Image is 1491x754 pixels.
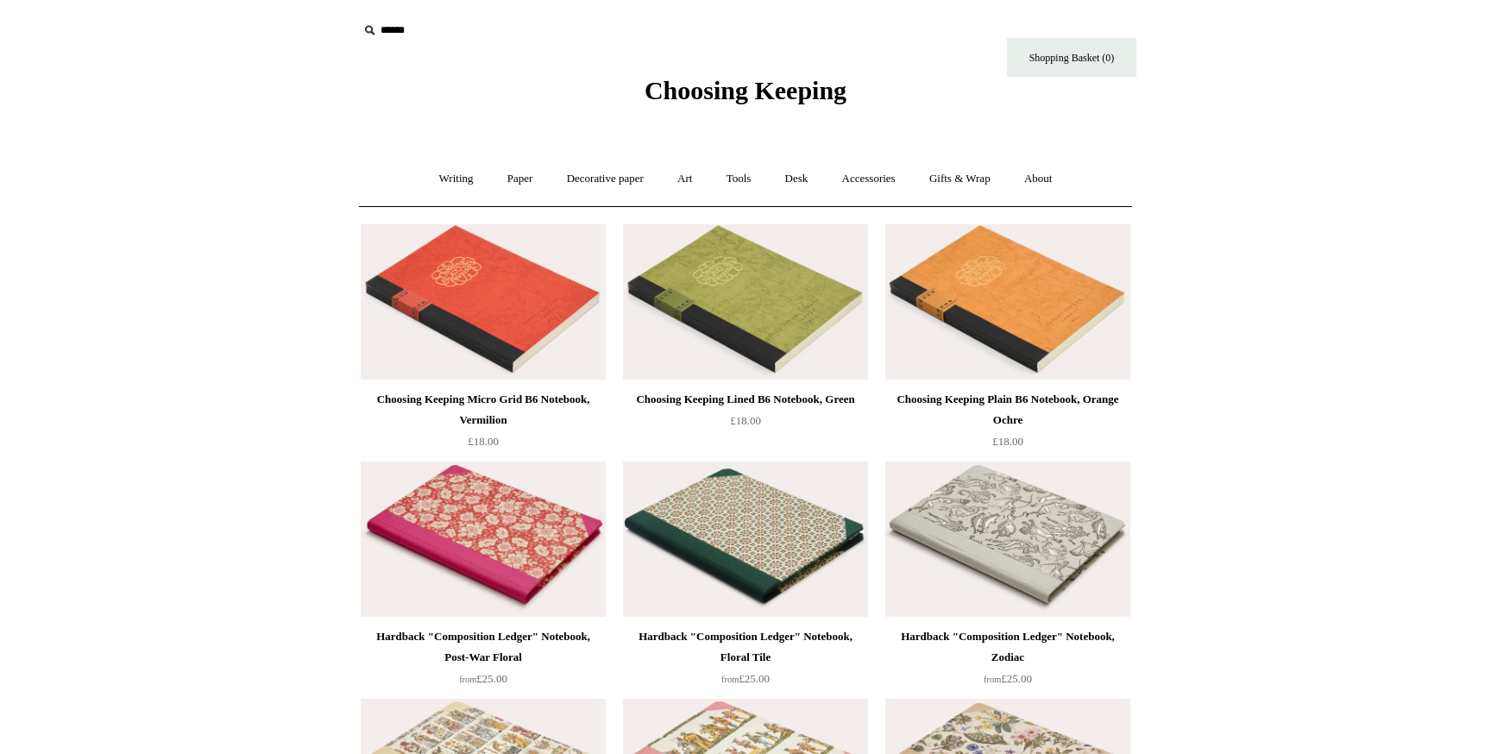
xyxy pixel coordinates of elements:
a: Choosing Keeping Plain B6 Notebook, Orange Ochre Choosing Keeping Plain B6 Notebook, Orange Ochre [885,224,1130,380]
img: Hardback "Composition Ledger" Notebook, Floral Tile [623,462,868,617]
a: Tools [711,156,767,202]
img: Hardback "Composition Ledger" Notebook, Post-War Floral [361,462,606,617]
a: Hardback "Composition Ledger" Notebook, Zodiac from£25.00 [885,626,1130,697]
div: Choosing Keeping Lined B6 Notebook, Green [627,389,864,410]
span: £25.00 [459,672,507,685]
a: About [1009,156,1068,202]
a: Choosing Keeping Lined B6 Notebook, Green Choosing Keeping Lined B6 Notebook, Green [623,224,868,380]
a: Gifts & Wrap [914,156,1006,202]
span: £25.00 [984,672,1032,685]
a: Paper [492,156,549,202]
a: Choosing Keeping [645,90,846,102]
span: £18.00 [468,435,499,448]
img: Choosing Keeping Plain B6 Notebook, Orange Ochre [885,224,1130,380]
img: Choosing Keeping Micro Grid B6 Notebook, Vermilion [361,224,606,380]
span: Choosing Keeping [645,76,846,104]
a: Shopping Basket (0) [1007,38,1136,77]
a: Accessories [827,156,911,202]
a: Art [662,156,708,202]
div: Hardback "Composition Ledger" Notebook, Post-War Floral [365,626,601,668]
span: from [459,675,476,684]
a: Hardback "Composition Ledger" Notebook, Floral Tile from£25.00 [623,626,868,697]
a: Hardback "Composition Ledger" Notebook, Post-War Floral from£25.00 [361,626,606,697]
div: Choosing Keeping Plain B6 Notebook, Orange Ochre [890,389,1126,430]
a: Hardback "Composition Ledger" Notebook, Zodiac Hardback "Composition Ledger" Notebook, Zodiac [885,462,1130,617]
a: Hardback "Composition Ledger" Notebook, Post-War Floral Hardback "Composition Ledger" Notebook, P... [361,462,606,617]
a: Choosing Keeping Plain B6 Notebook, Orange Ochre £18.00 [885,389,1130,460]
div: Hardback "Composition Ledger" Notebook, Zodiac [890,626,1126,668]
span: £18.00 [730,414,761,427]
a: Desk [770,156,824,202]
img: Choosing Keeping Lined B6 Notebook, Green [623,224,868,380]
span: from [984,675,1001,684]
span: from [721,675,739,684]
span: £25.00 [721,672,770,685]
a: Choosing Keeping Micro Grid B6 Notebook, Vermilion £18.00 [361,389,606,460]
a: Hardback "Composition Ledger" Notebook, Floral Tile Hardback "Composition Ledger" Notebook, Flora... [623,462,868,617]
a: Decorative paper [551,156,659,202]
a: Choosing Keeping Lined B6 Notebook, Green £18.00 [623,389,868,460]
span: £18.00 [992,435,1023,448]
div: Choosing Keeping Micro Grid B6 Notebook, Vermilion [365,389,601,430]
a: Choosing Keeping Micro Grid B6 Notebook, Vermilion Choosing Keeping Micro Grid B6 Notebook, Vermi... [361,224,606,380]
img: Hardback "Composition Ledger" Notebook, Zodiac [885,462,1130,617]
div: Hardback "Composition Ledger" Notebook, Floral Tile [627,626,864,668]
a: Writing [424,156,489,202]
